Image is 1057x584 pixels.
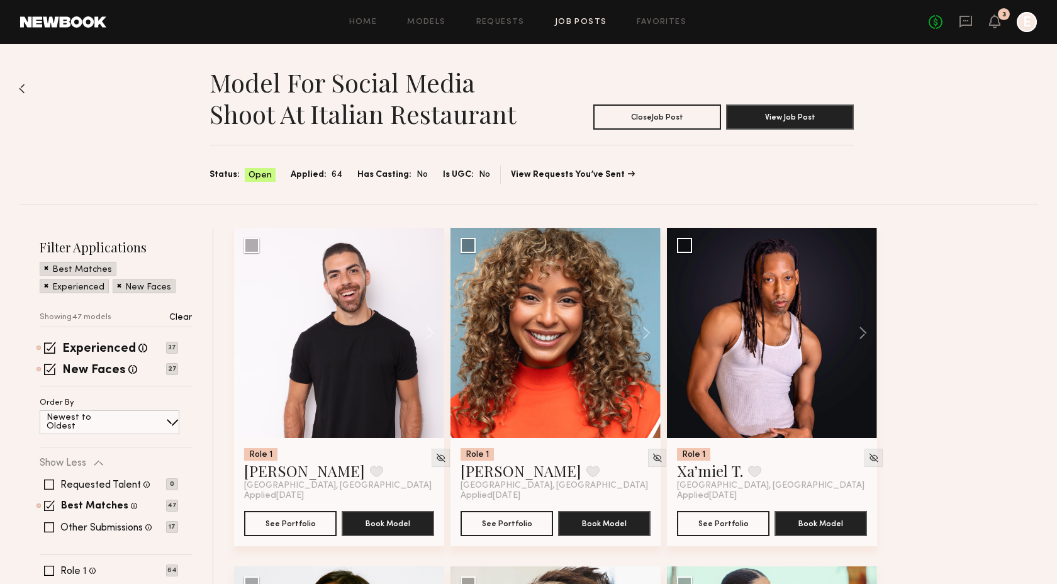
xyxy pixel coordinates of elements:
[637,18,686,26] a: Favorites
[868,452,879,463] img: Unhide Model
[555,18,607,26] a: Job Posts
[60,566,87,576] label: Role 1
[210,67,532,130] h1: Model for social media shoot at Italian restaurant
[52,266,112,274] p: Best Matches
[726,104,854,130] button: View Job Post
[166,500,178,512] p: 47
[291,168,327,182] span: Applied:
[558,511,651,536] button: Book Model
[407,18,445,26] a: Models
[417,168,428,182] span: No
[40,313,111,322] p: Showing 47 models
[652,452,663,463] img: Unhide Model
[166,564,178,576] p: 64
[47,413,121,431] p: Newest to Oldest
[435,452,446,463] img: Unhide Model
[19,84,25,94] img: Back to previous page
[476,18,525,26] a: Requests
[349,18,377,26] a: Home
[461,461,581,481] a: [PERSON_NAME]
[511,171,635,179] a: View Requests You’ve Sent
[60,480,141,490] label: Requested Talent
[332,168,342,182] span: 64
[62,343,136,356] label: Experienced
[125,283,171,292] p: New Faces
[677,481,864,491] span: [GEOGRAPHIC_DATA], [GEOGRAPHIC_DATA]
[677,461,743,481] a: Xa’miel T.
[461,448,494,461] div: Role 1
[210,168,240,182] span: Status:
[166,521,178,533] p: 17
[52,283,104,292] p: Experienced
[166,478,178,490] p: 0
[677,448,710,461] div: Role 1
[558,517,651,528] a: Book Model
[342,511,434,536] button: Book Model
[244,481,432,491] span: [GEOGRAPHIC_DATA], [GEOGRAPHIC_DATA]
[342,517,434,528] a: Book Model
[775,511,867,536] button: Book Model
[40,399,74,407] p: Order By
[677,491,867,501] div: Applied [DATE]
[244,461,365,481] a: [PERSON_NAME]
[60,523,143,533] label: Other Submissions
[244,448,277,461] div: Role 1
[249,169,272,182] span: Open
[479,168,490,182] span: No
[357,168,411,182] span: Has Casting:
[244,491,434,501] div: Applied [DATE]
[40,239,192,255] h2: Filter Applications
[169,313,192,322] p: Clear
[443,168,474,182] span: Is UGC:
[166,342,178,354] p: 37
[40,458,86,468] p: Show Less
[775,517,867,528] a: Book Model
[461,511,553,536] button: See Portfolio
[593,104,721,130] button: CloseJob Post
[461,481,648,491] span: [GEOGRAPHIC_DATA], [GEOGRAPHIC_DATA]
[166,363,178,375] p: 27
[677,511,769,536] button: See Portfolio
[1002,11,1006,18] div: 3
[244,511,337,536] button: See Portfolio
[61,502,128,512] label: Best Matches
[62,364,126,377] label: New Faces
[461,491,651,501] div: Applied [DATE]
[1017,12,1037,32] a: E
